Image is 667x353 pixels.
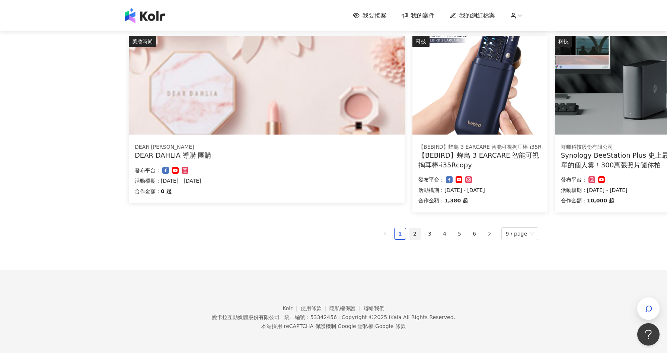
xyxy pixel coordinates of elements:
span: 本站採用 reCAPTCHA 保護機制 [261,322,405,331]
a: 1 [395,228,406,239]
a: 4 [439,228,450,239]
p: 發布平台： [418,175,444,184]
li: 6 [469,228,481,240]
a: 聯絡我們 [364,305,384,311]
span: left [383,231,387,236]
a: 6 [469,228,480,239]
img: logo [125,8,165,23]
li: 4 [439,228,451,240]
a: 3 [424,228,435,239]
span: 我的案件 [411,12,435,20]
div: DEAR DAHLIA 導購 團購 [135,151,399,160]
button: left [379,228,391,240]
li: Previous Page [379,228,391,240]
span: | [336,323,338,329]
p: 合作金額： [135,187,161,196]
span: 我要接案 [363,12,386,20]
li: 5 [454,228,466,240]
p: 活動檔期：[DATE] - [DATE] [418,186,542,195]
li: 1 [394,228,406,240]
a: 使用條款 [301,305,330,311]
li: Next Page [484,228,495,240]
div: 【BEBIRD】蜂鳥 3 EARCARE 智能可視掏耳棒-i35Rcopy [418,151,542,169]
span: 9 / page [506,228,534,240]
span: right [487,231,492,236]
a: 我的網紅檔案 [450,12,495,20]
li: 3 [424,228,436,240]
a: Google 隱私權 [338,323,373,329]
p: 合作金額： [418,196,444,205]
a: Google 條款 [375,323,406,329]
a: iKala [389,314,402,320]
p: 發布平台： [135,166,161,175]
div: 愛卡拉互動媒體股份有限公司 [212,314,280,320]
span: | [281,314,283,320]
p: 10,000 起 [587,196,614,205]
img: 【BEBIRD】蜂鳥 3 EARCARE 智能可視掏耳棒-i35R [412,36,548,135]
div: Page Size [501,227,539,240]
a: 2 [409,228,421,239]
p: 1,380 起 [444,196,468,205]
div: 科技 [412,36,430,47]
button: right [484,228,495,240]
a: 我的案件 [401,12,435,20]
div: Copyright © 2025 All Rights Reserved. [342,314,455,320]
span: 我的網紅檔案 [459,12,495,20]
iframe: Help Scout Beacon - Open [637,323,660,346]
p: 活動檔期：[DATE] - [DATE] [135,176,399,185]
div: 【BEBIRD】蜂鳥 3 EARCARE 智能可視掏耳棒-i35R [418,144,542,151]
a: Kolr [283,305,300,311]
a: 我要接案 [353,12,386,20]
a: 隱私權保護 [329,305,364,311]
div: DEAR [PERSON_NAME] [135,144,399,151]
img: DEAR DAHLIA 迪雅黛麗奧彩妝系列 [129,36,405,135]
div: 統一編號：53342456 [284,314,337,320]
div: 美妝時尚 [129,36,156,47]
div: 科技 [555,36,572,47]
li: 2 [409,228,421,240]
span: | [338,314,340,320]
span: | [373,323,375,329]
p: 發布平台： [561,175,587,184]
p: 0 起 [161,187,172,196]
a: 5 [454,228,465,239]
p: 合作金額： [561,196,587,205]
